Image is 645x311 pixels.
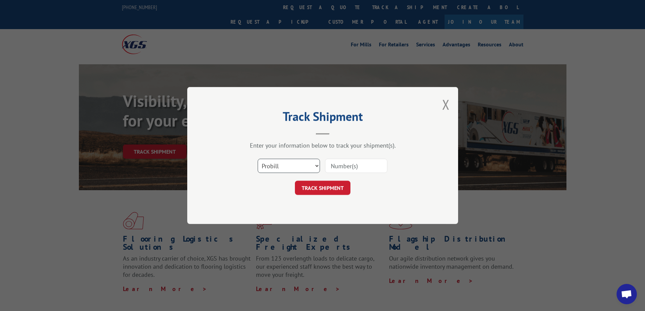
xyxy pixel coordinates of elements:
[325,159,387,173] input: Number(s)
[221,112,424,125] h2: Track Shipment
[442,95,450,113] button: Close modal
[617,284,637,304] div: Open chat
[221,141,424,149] div: Enter your information below to track your shipment(s).
[295,181,350,195] button: TRACK SHIPMENT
